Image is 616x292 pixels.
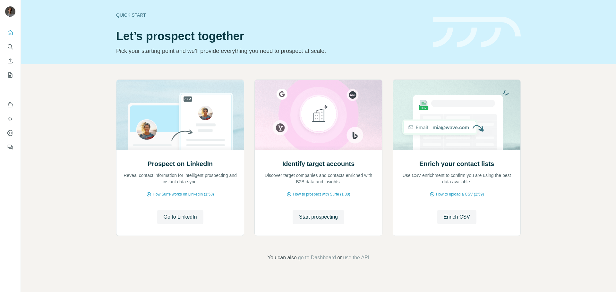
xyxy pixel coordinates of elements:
[5,55,15,67] button: Enrich CSV
[5,113,15,125] button: Use Surfe API
[293,191,350,197] span: How to prospect with Surfe (1:30)
[5,6,15,17] img: Avatar
[123,172,237,185] p: Reveal contact information for intelligent prospecting and instant data sync.
[5,99,15,111] button: Use Surfe on LinkedIn
[5,69,15,81] button: My lists
[437,210,476,224] button: Enrich CSV
[282,159,355,168] h2: Identify target accounts
[5,127,15,139] button: Dashboard
[116,12,425,18] div: Quick start
[153,191,214,197] span: How Surfe works on LinkedIn (1:58)
[299,213,338,221] span: Start prospecting
[436,191,484,197] span: How to upload a CSV (2:59)
[148,159,213,168] h2: Prospect on LinkedIn
[5,141,15,153] button: Feedback
[337,254,342,262] span: or
[399,172,514,185] p: Use CSV enrichment to confirm you are using the best data available.
[343,254,369,262] button: use the API
[443,213,470,221] span: Enrich CSV
[298,254,336,262] button: go to Dashboard
[163,213,197,221] span: Go to LinkedIn
[116,80,244,150] img: Prospect on LinkedIn
[293,210,344,224] button: Start prospecting
[268,254,297,262] span: You can also
[5,41,15,53] button: Search
[261,172,376,185] p: Discover target companies and contacts enriched with B2B data and insights.
[433,17,521,48] img: banner
[393,80,521,150] img: Enrich your contact lists
[254,80,382,150] img: Identify target accounts
[157,210,203,224] button: Go to LinkedIn
[116,30,425,43] h1: Let’s prospect together
[419,159,494,168] h2: Enrich your contact lists
[5,27,15,38] button: Quick start
[116,46,425,55] p: Pick your starting point and we’ll provide everything you need to prospect at scale.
